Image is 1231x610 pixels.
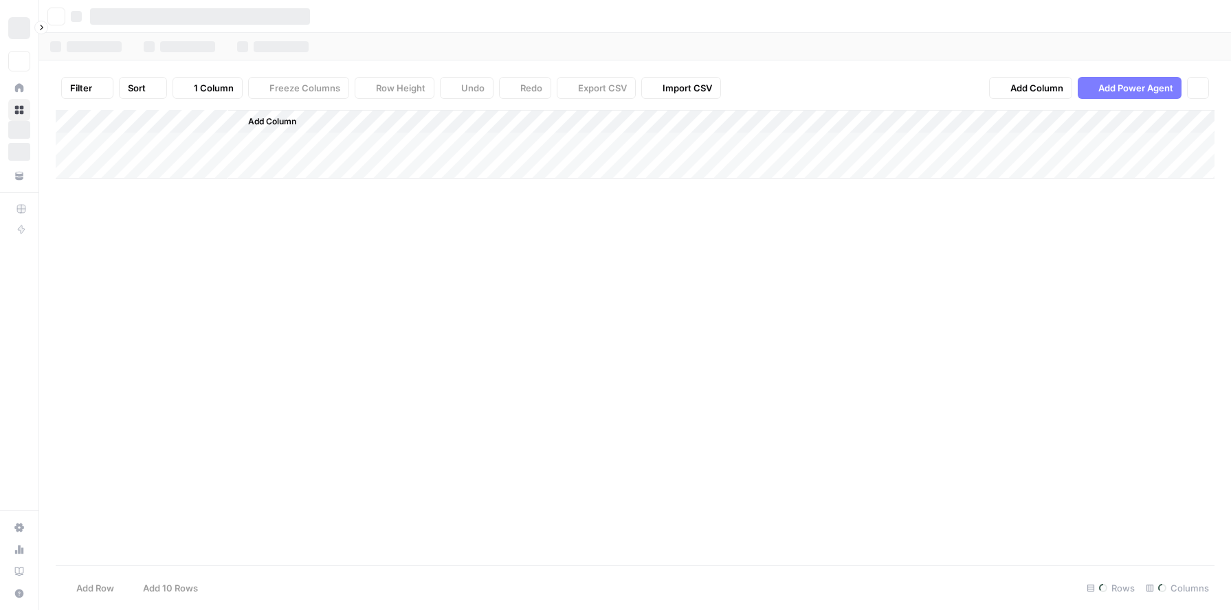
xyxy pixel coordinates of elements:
button: Add Column [230,113,302,131]
button: Redo [499,77,551,99]
button: Add Row [56,577,122,599]
div: Rows [1081,577,1140,599]
span: Row Height [376,81,425,95]
span: Export CSV [578,81,627,95]
span: Filter [70,81,92,95]
span: Sort [128,81,146,95]
a: Browse [8,99,30,121]
span: Add Column [248,115,296,128]
a: Home [8,77,30,99]
span: Undo [461,81,485,95]
button: Add Power Agent [1078,77,1182,99]
button: Add Column [989,77,1072,99]
a: Usage [8,539,30,561]
button: Add 10 Rows [122,577,206,599]
button: 1 Column [173,77,243,99]
button: Help + Support [8,583,30,605]
button: Undo [440,77,493,99]
span: Add Row [76,581,114,595]
span: Redo [520,81,542,95]
button: Row Height [355,77,434,99]
button: Freeze Columns [248,77,349,99]
button: Export CSV [557,77,636,99]
a: Settings [8,517,30,539]
button: Import CSV [641,77,721,99]
span: Add Column [1010,81,1063,95]
a: Your Data [8,165,30,187]
div: Columns [1140,577,1215,599]
span: Import CSV [663,81,712,95]
span: 1 Column [194,81,234,95]
button: Sort [119,77,167,99]
span: Add 10 Rows [143,581,198,595]
span: Freeze Columns [269,81,340,95]
a: Learning Hub [8,561,30,583]
button: Filter [61,77,113,99]
span: Add Power Agent [1098,81,1173,95]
